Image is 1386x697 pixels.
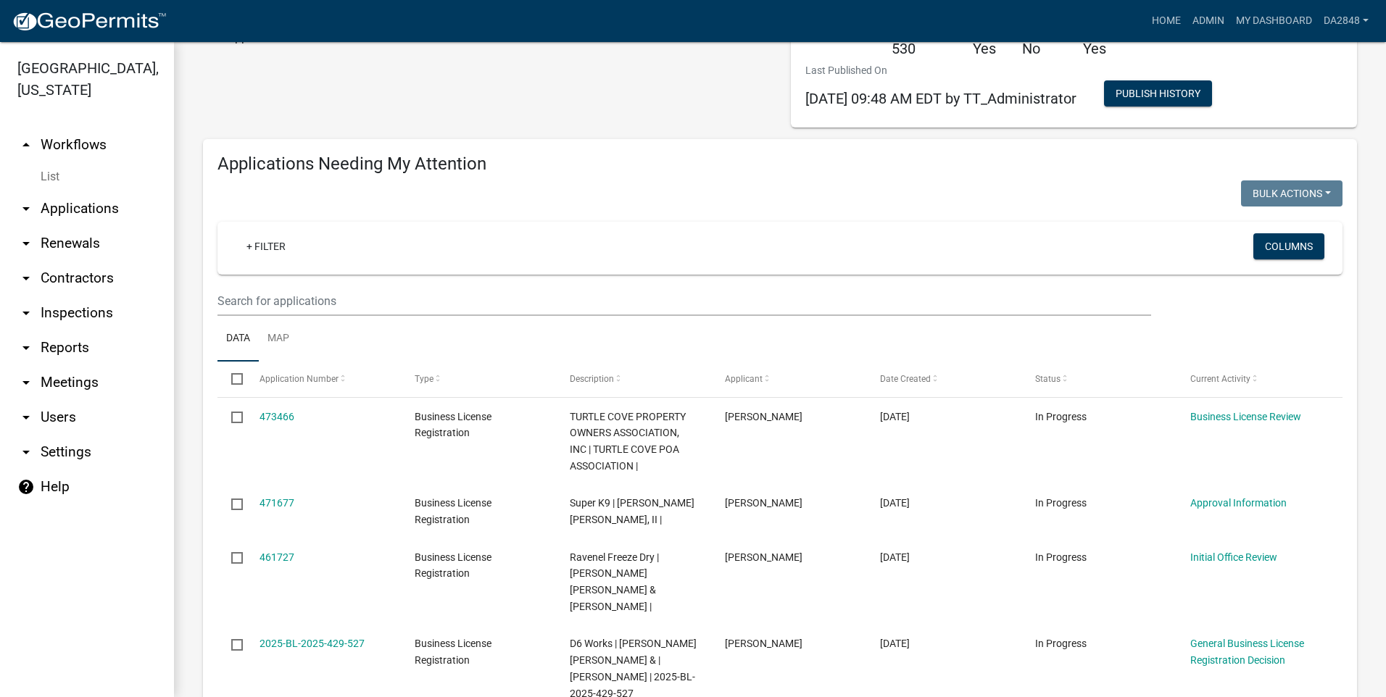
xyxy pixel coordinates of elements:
span: Application Number [260,374,339,384]
datatable-header-cell: Type [400,362,555,396]
span: In Progress [1035,551,1087,563]
i: arrow_drop_down [17,443,35,461]
span: Super K9 | WILLIAMS DAVID EDWARD, II | [570,497,694,525]
i: help [17,478,35,496]
span: Business License Registration [415,411,491,439]
span: Description [570,374,614,384]
a: 471677 [260,497,294,509]
datatable-header-cell: Select [217,362,245,396]
a: Data [217,316,259,362]
button: Publish History [1104,80,1212,107]
datatable-header-cell: Current Activity [1177,362,1332,396]
i: arrow_drop_down [17,304,35,322]
span: James Adam Ravenel [725,551,802,563]
a: General Business License Registration Decision [1190,638,1304,666]
span: Richard Scott Durand Jr [725,638,802,649]
p: Last Published On [805,63,1076,78]
span: 08/10/2025 [880,551,910,563]
datatable-header-cell: Date Created [866,362,1021,396]
a: My Dashboard [1230,7,1318,35]
h5: Yes [973,40,1000,57]
a: da2848 [1318,7,1374,35]
wm-modal-confirm: Workflow Publish History [1104,89,1212,101]
input: Search for applications [217,286,1151,316]
h4: Applications Needing My Attention [217,154,1343,175]
button: Columns [1253,233,1324,259]
span: Type [415,374,433,384]
a: 473466 [260,411,294,422]
h5: 530 [892,40,951,57]
span: 08/05/2025 [880,638,910,649]
datatable-header-cell: Application Number [245,362,400,396]
a: 2025-BL-2025-429-527 [260,638,365,649]
span: David Williams [725,497,802,509]
span: In Progress [1035,411,1087,422]
span: Current Activity [1190,374,1250,384]
span: Business License Registration [415,638,491,666]
datatable-header-cell: Description [556,362,711,396]
datatable-header-cell: Status [1021,362,1177,396]
a: Approval Information [1190,497,1287,509]
i: arrow_drop_down [17,200,35,217]
a: + Filter [235,233,297,259]
i: arrow_drop_down [17,270,35,287]
a: Initial Office Review [1190,551,1277,563]
datatable-header-cell: Applicant [711,362,866,396]
span: Date Created [880,374,931,384]
a: Home [1146,7,1187,35]
span: In Progress [1035,497,1087,509]
i: arrow_drop_down [17,409,35,426]
span: [DATE] 09:48 AM EDT by TT_Administrator [805,90,1076,107]
i: arrow_drop_down [17,339,35,356]
i: arrow_drop_up [17,136,35,154]
a: Admin [1187,7,1230,35]
span: 08/31/2025 [880,497,910,509]
h5: No [1022,40,1061,57]
a: Business License Review [1190,411,1301,422]
span: 09/04/2025 [880,411,910,422]
i: arrow_drop_down [17,235,35,252]
span: Status [1035,374,1061,384]
span: In Progress [1035,638,1087,649]
span: Applicant [725,374,763,384]
span: Business License Registration [415,497,491,525]
h5: Yes [1083,40,1119,57]
a: Map [259,316,298,362]
i: arrow_drop_down [17,374,35,391]
a: 461727 [260,551,294,563]
button: Bulk Actions [1241,180,1343,206]
span: Stephanie Banks [725,411,802,422]
span: TURTLE COVE PROPERTY OWNERS ASSOCIATION, INC | TURTLE COVE POA ASSOCIATION | [570,411,686,472]
span: Business License Registration [415,551,491,580]
span: Ravenel Freeze Dry | RAVENEL JAMES ADAM & JESSICA P | [570,551,659,612]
